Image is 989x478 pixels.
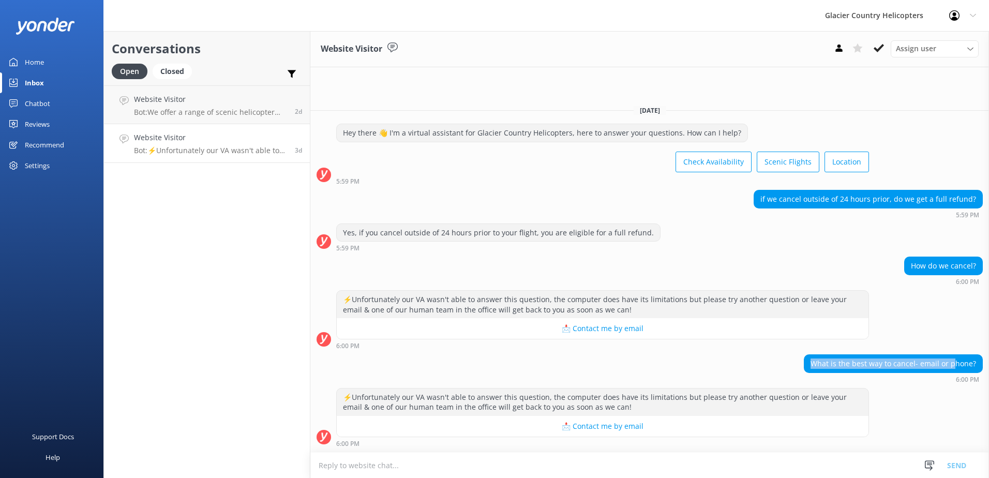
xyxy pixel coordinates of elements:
[757,152,819,172] button: Scenic Flights
[25,72,44,93] div: Inbox
[337,389,868,416] div: ⚡Unfortunately our VA wasn't able to answer this question, the computer does have its limitations...
[25,155,50,176] div: Settings
[956,377,979,383] strong: 6:00 PM
[134,94,287,105] h4: Website Visitor
[905,257,982,275] div: How do we cancel?
[337,124,747,142] div: Hey there 👋 I'm a virtual assistant for Glacier Country Helicopters, here to answer your question...
[336,342,869,349] div: Sep 06 2025 06:00pm (UTC +12:00) Pacific/Auckland
[336,245,359,251] strong: 5:59 PM
[25,93,50,114] div: Chatbot
[46,447,60,468] div: Help
[153,64,192,79] div: Closed
[904,278,983,285] div: Sep 06 2025 06:00pm (UTC +12:00) Pacific/Auckland
[295,107,302,116] span: Sep 08 2025 08:38am (UTC +12:00) Pacific/Auckland
[295,146,302,155] span: Sep 06 2025 06:00pm (UTC +12:00) Pacific/Auckland
[321,42,382,56] h3: Website Visitor
[956,212,979,218] strong: 5:59 PM
[754,190,982,208] div: if we cancel outside of 24 hours prior, do we get a full refund?
[336,440,869,447] div: Sep 06 2025 06:00pm (UTC +12:00) Pacific/Auckland
[676,152,752,172] button: Check Availability
[337,318,868,339] button: 📩 Contact me by email
[32,426,74,447] div: Support Docs
[25,135,64,155] div: Recommend
[104,124,310,163] a: Website VisitorBot:⚡Unfortunately our VA wasn't able to answer this question, the computer does h...
[112,39,302,58] h2: Conversations
[134,108,287,117] p: Bot: We offer a range of scenic helicopter flights over the glaciers, ranging from 20 minutes to ...
[825,152,869,172] button: Location
[25,114,50,135] div: Reviews
[16,18,75,35] img: yonder-white-logo.png
[104,85,310,124] a: Website VisitorBot:We offer a range of scenic helicopter flights over the glaciers, ranging from ...
[634,106,666,115] span: [DATE]
[112,64,147,79] div: Open
[754,211,983,218] div: Sep 06 2025 05:59pm (UTC +12:00) Pacific/Auckland
[134,146,287,155] p: Bot: ⚡Unfortunately our VA wasn't able to answer this question, the computer does have its limita...
[896,43,936,54] span: Assign user
[336,441,359,447] strong: 6:00 PM
[337,416,868,437] button: 📩 Contact me by email
[153,65,197,77] a: Closed
[804,376,983,383] div: Sep 06 2025 06:00pm (UTC +12:00) Pacific/Auckland
[337,291,868,318] div: ⚡Unfortunately our VA wasn't able to answer this question, the computer does have its limitations...
[956,279,979,285] strong: 6:00 PM
[336,343,359,349] strong: 6:00 PM
[134,132,287,143] h4: Website Visitor
[337,224,660,242] div: Yes, if you cancel outside of 24 hours prior to your flight, you are eligible for a full refund.
[804,355,982,372] div: What is the best way to cancel- email or phone?
[112,65,153,77] a: Open
[891,40,979,57] div: Assign User
[336,178,359,185] strong: 5:59 PM
[336,244,661,251] div: Sep 06 2025 05:59pm (UTC +12:00) Pacific/Auckland
[25,52,44,72] div: Home
[336,177,869,185] div: Sep 06 2025 05:59pm (UTC +12:00) Pacific/Auckland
